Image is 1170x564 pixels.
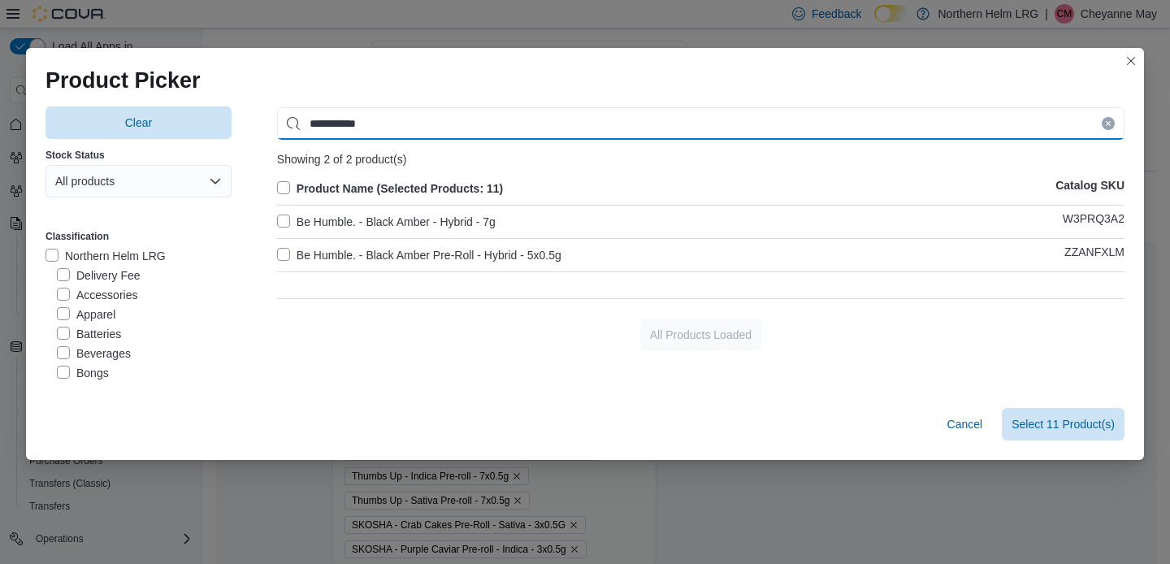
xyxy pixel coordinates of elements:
[57,285,137,305] label: Accessories
[277,245,561,265] label: Be Humble. - Black Amber Pre-Roll - Hybrid - 5x0.5g
[1064,245,1124,265] p: ZZANFXLM
[45,106,232,139] button: Clear
[941,408,990,440] button: Cancel
[1121,51,1141,71] button: Closes this modal window
[57,305,115,324] label: Apparel
[125,115,152,131] span: Clear
[45,230,109,243] label: Classification
[45,246,166,266] label: Northern Helm LRG
[1012,416,1115,432] span: Select 11 Product(s)
[947,416,983,432] span: Cancel
[45,67,201,93] h1: Product Picker
[57,266,141,285] label: Delivery Fee
[57,363,109,383] label: Bongs
[1063,212,1124,232] p: W3PRQ3A2
[277,212,496,232] label: Be Humble. - Black Amber - Hybrid - 7g
[277,153,1124,166] div: Showing 2 of 2 product(s)
[57,383,123,402] label: Capsules
[277,107,1124,140] input: Use aria labels when no actual label is in use
[1055,179,1124,198] p: Catalog SKU
[45,165,232,197] button: All products
[57,324,121,344] label: Batteries
[1002,408,1124,440] button: Select 11 Product(s)
[45,149,105,162] label: Stock Status
[650,327,752,343] span: All Products Loaded
[640,319,761,351] button: All Products Loaded
[57,344,131,363] label: Beverages
[277,179,503,198] label: Product Name (Selected Products: 11)
[1102,117,1115,130] button: Clear input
